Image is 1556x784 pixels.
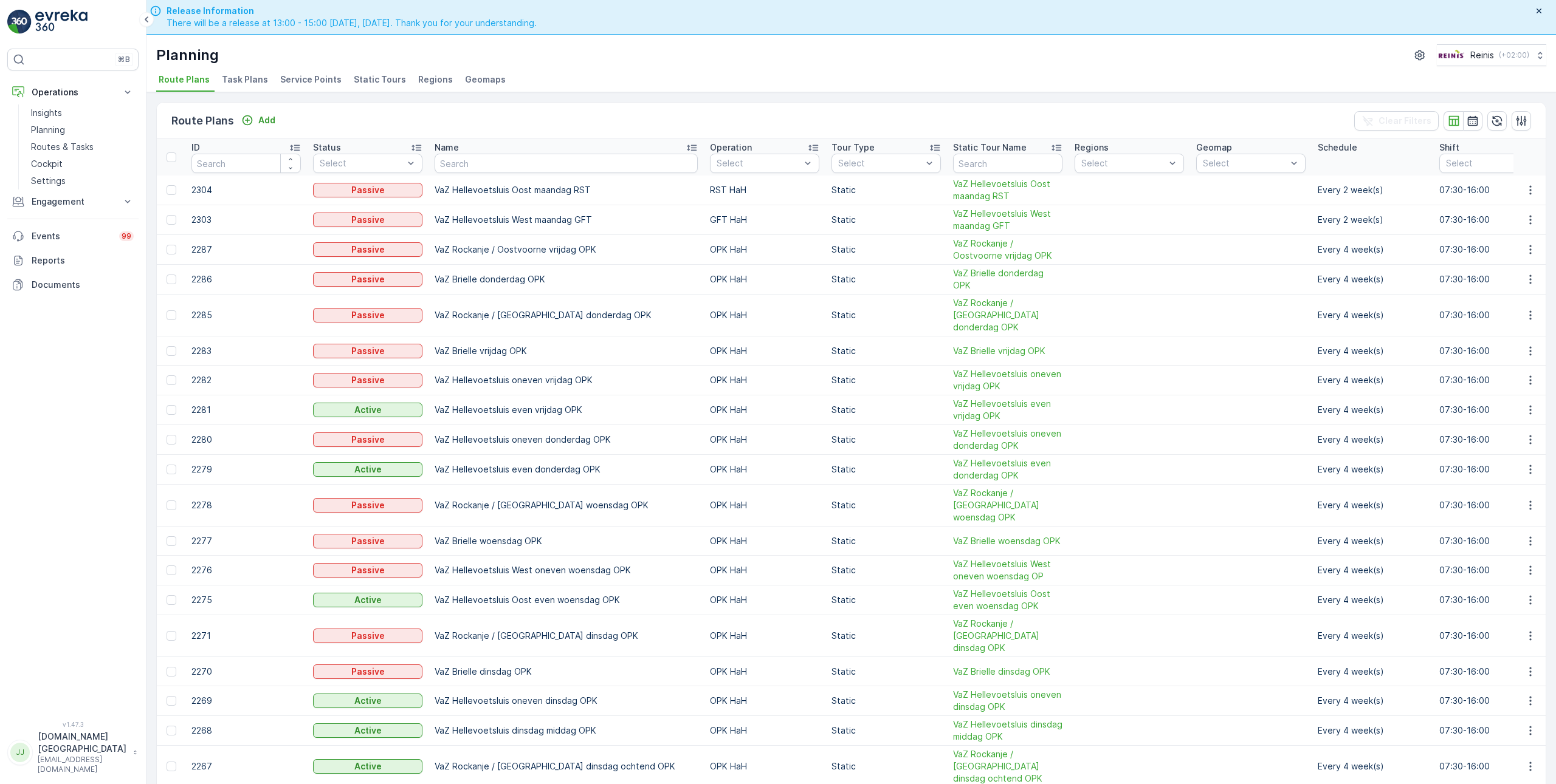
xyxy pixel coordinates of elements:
[704,176,825,205] td: RST HaH
[167,696,176,706] div: Toggle Row Selected
[354,404,382,416] p: Active
[1499,50,1529,60] p: ( +02:00 )
[185,395,307,425] td: 2281
[1433,366,1555,395] td: 07:30-16:00
[258,114,275,126] p: Add
[26,155,139,172] a: Cockpit
[953,398,1062,422] a: VaZ Hellevoetsluis even vrijdag OPK
[313,344,422,358] button: Passive
[825,395,947,425] td: Static
[953,208,1062,232] a: VaZ Hellevoetsluis West maandag GFT
[222,73,268,86] span: Task Plans
[704,336,825,366] td: OPK HaH
[435,141,459,154] p: Name
[1433,235,1555,265] td: 07:30-16:00
[167,405,176,415] div: Toggle Row Selected
[1312,395,1433,425] td: Every 4 week(s)
[953,154,1062,173] input: Search
[351,309,385,321] p: Passive
[1433,485,1555,527] td: 07:30-16:00
[1312,176,1433,205] td: Every 2 week(s)
[429,716,704,746] td: VaZ Hellevoetsluis dinsdag middag OPK
[313,723,422,738] button: Active
[26,104,139,121] a: Insights
[1312,205,1433,235] td: Every 2 week(s)
[1433,686,1555,716] td: 07:30-16:00
[313,759,422,774] button: Active
[185,615,307,657] td: 2271
[31,124,65,136] p: Planning
[825,235,947,265] td: Static
[313,563,422,578] button: Passive
[185,336,307,366] td: 2283
[704,295,825,336] td: OPK HaH
[704,716,825,746] td: OPK HaH
[1312,716,1433,746] td: Every 4 week(s)
[704,585,825,615] td: OPK HaH
[351,434,385,446] p: Passive
[32,86,114,98] p: Operations
[429,176,704,205] td: VaZ Hellevoetsluis Oost maandag RST
[1433,615,1555,657] td: 07:30-16:00
[1312,657,1433,686] td: Every 4 week(s)
[351,214,385,226] p: Passive
[313,308,422,322] button: Passive
[429,615,704,657] td: VaZ Rockanje / [GEOGRAPHIC_DATA] dinsdag OPK
[953,141,1027,154] p: Static Tour Name
[26,121,139,138] a: Planning
[185,235,307,265] td: 2287
[351,345,385,357] p: Passive
[167,375,176,385] div: Toggle Row Selected
[32,254,134,267] p: Reports
[710,141,752,154] p: Operation
[1354,111,1439,131] button: Clear Filters
[953,297,1062,333] span: VaZ Rockanje / [GEOGRAPHIC_DATA] donderdag OPK
[704,686,825,716] td: OPK HaH
[953,345,1062,357] a: VaZ Brielle vrijdag OPK
[1433,176,1555,205] td: 07:30-16:00
[354,73,406,86] span: Static Tours
[429,556,704,585] td: VaZ Hellevoetsluis West oneven woensdag OPK
[825,485,947,527] td: Static
[1312,556,1433,585] td: Every 4 week(s)
[31,107,62,119] p: Insights
[32,196,114,208] p: Engagement
[953,558,1062,582] span: VaZ Hellevoetsluis West oneven woensdag OP
[351,666,385,678] p: Passive
[418,73,453,86] span: Regions
[704,657,825,686] td: OPK HaH
[185,366,307,395] td: 2282
[825,556,947,585] td: Static
[953,689,1062,713] span: VaZ Hellevoetsluis oneven dinsdag OPK
[953,457,1062,482] a: VaZ Hellevoetsluis even donderdag OPK
[1437,44,1546,66] button: Reinis(+02:00)
[1312,295,1433,336] td: Every 4 week(s)
[1379,115,1431,127] p: Clear Filters
[825,425,947,455] td: Static
[185,295,307,336] td: 2285
[320,157,404,169] p: Select
[825,176,947,205] td: Static
[953,588,1062,612] span: VaZ Hellevoetsluis Oost even woensdag OPK
[704,366,825,395] td: OPK HaH
[717,157,800,169] p: Select
[191,154,301,173] input: Search
[704,265,825,295] td: OPK HaH
[38,755,127,774] p: [EMAIL_ADDRESS][DOMAIN_NAME]
[465,73,506,86] span: Geomaps
[429,366,704,395] td: VaZ Hellevoetsluis oneven vrijdag OPK
[1312,235,1433,265] td: Every 4 week(s)
[953,368,1062,392] a: VaZ Hellevoetsluis oneven vrijdag OPK
[953,487,1062,523] a: VaZ Rockanje / Oostvoorne woensdag OPK
[313,432,422,447] button: Passive
[825,336,947,366] td: Static
[185,205,307,235] td: 2303
[313,534,422,548] button: Passive
[185,176,307,205] td: 2304
[1312,585,1433,615] td: Every 4 week(s)
[31,175,66,187] p: Settings
[167,245,176,254] div: Toggle Row Selected
[429,295,704,336] td: VaZ Rockanje / [GEOGRAPHIC_DATA] donderdag OPK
